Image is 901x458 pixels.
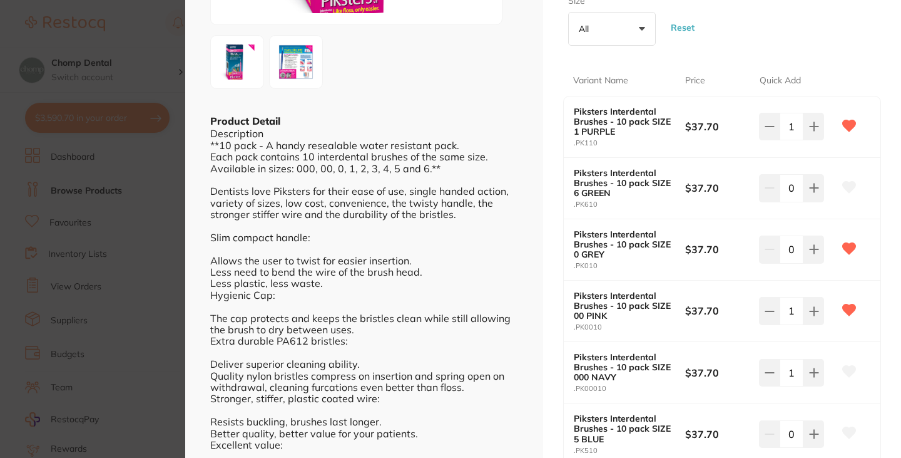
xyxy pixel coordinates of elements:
b: $37.70 [685,427,752,441]
b: $37.70 [685,366,752,380]
b: Piksters Interdental Brushes - 10 pack SIZE 0 GREY [574,229,674,259]
b: $37.70 [685,181,752,195]
p: Price [685,75,705,87]
b: Piksters Interdental Brushes - 10 pack SIZE 6 GREEN [574,168,674,198]
p: Variant Name [573,75,628,87]
p: Quick Add [760,75,801,87]
img: YW0tcG5n [215,39,260,85]
button: All [568,12,656,46]
b: $37.70 [685,120,752,133]
b: $37.70 [685,304,752,318]
small: .PK0010 [574,323,685,331]
b: Piksters Interdental Brushes - 10 pack SIZE 5 BLUE [574,414,674,444]
img: YW0tcG5n [273,39,318,85]
b: Product Detail [210,115,280,127]
small: .PK110 [574,139,685,147]
p: All [579,23,594,34]
small: .PK00010 [574,385,685,393]
small: .PK610 [574,200,685,209]
b: $37.70 [685,242,752,256]
b: Piksters Interdental Brushes - 10 pack SIZE 000 NAVY [574,352,674,382]
button: Reset [667,5,698,51]
small: .PK010 [574,262,685,270]
b: Piksters Interdental Brushes - 10 pack SIZE 00 PINK [574,291,674,321]
small: .PK510 [574,447,685,455]
b: Piksters Interdental Brushes - 10 pack SIZE 1 PURPLE [574,107,674,137]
